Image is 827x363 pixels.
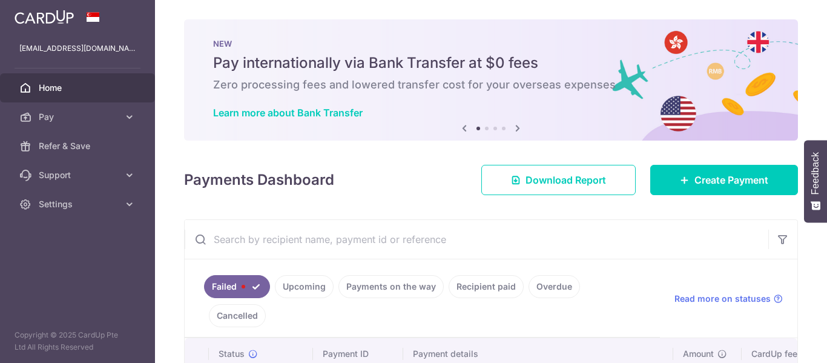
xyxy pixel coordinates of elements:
span: Pay [39,111,119,123]
span: CardUp fee [751,348,797,360]
a: Overdue [529,275,580,298]
a: Download Report [481,165,636,195]
img: CardUp [15,10,74,24]
span: Support [39,169,119,181]
h6: Zero processing fees and lowered transfer cost for your overseas expenses [213,78,769,92]
p: [EMAIL_ADDRESS][DOMAIN_NAME] [19,42,136,55]
input: Search by recipient name, payment id or reference [185,220,768,259]
a: Read more on statuses [674,293,783,305]
span: Home [39,82,119,94]
span: Download Report [526,173,606,187]
a: Recipient paid [449,275,524,298]
span: Create Payment [694,173,768,187]
span: Feedback [810,152,821,195]
a: Learn more about Bank Transfer [213,107,363,119]
a: Cancelled [209,304,266,327]
p: NEW [213,39,769,48]
a: Payments on the way [338,275,444,298]
a: Upcoming [275,275,334,298]
button: Feedback - Show survey [804,140,827,222]
h5: Pay internationally via Bank Transfer at $0 fees [213,53,769,73]
span: Refer & Save [39,140,119,152]
span: Status [219,348,245,360]
span: Settings [39,198,119,210]
span: Amount [683,348,714,360]
span: Read more on statuses [674,293,771,305]
a: Create Payment [650,165,798,195]
a: Failed [204,275,270,298]
img: Bank transfer banner [184,19,798,141]
h4: Payments Dashboard [184,169,334,191]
